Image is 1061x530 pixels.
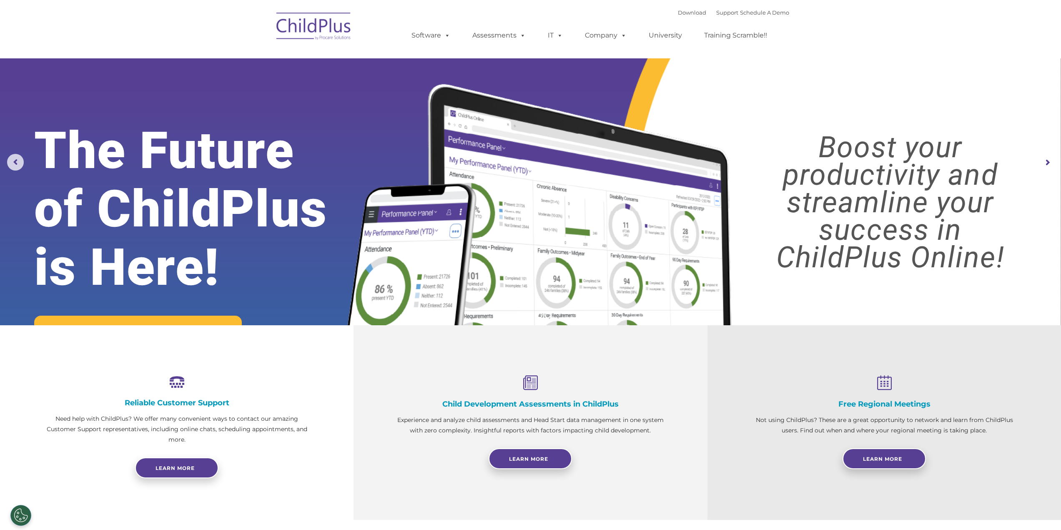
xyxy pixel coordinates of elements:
[509,456,548,462] span: Learn More
[10,505,31,526] button: Cookies Settings
[156,465,195,471] span: Learn more
[489,448,572,469] a: Learn More
[135,457,218,478] a: Learn more
[740,9,789,16] a: Schedule A Demo
[116,55,141,61] span: Last name
[696,27,775,44] a: Training Scramble!!
[640,27,690,44] a: University
[464,27,534,44] a: Assessments
[863,456,902,462] span: Learn More
[34,316,242,362] a: Request a Demo
[749,399,1019,409] h4: Free Regional Meetings
[749,415,1019,436] p: Not using ChildPlus? These are a great opportunity to network and learn from ChildPlus users. Fin...
[678,9,706,16] a: Download
[539,27,571,44] a: IT
[272,7,356,48] img: ChildPlus by Procare Solutions
[716,9,738,16] a: Support
[577,27,635,44] a: Company
[116,89,151,95] span: Phone number
[678,9,789,16] font: |
[34,121,373,296] rs-layer: The Future of ChildPlus is Here!
[42,414,312,445] p: Need help with ChildPlus? We offer many convenient ways to contact our amazing Customer Support r...
[42,398,312,407] h4: Reliable Customer Support
[395,399,665,409] h4: Child Development Assessments in ChildPlus
[733,133,1048,271] rs-layer: Boost your productivity and streamline your success in ChildPlus Online!
[843,448,926,469] a: Learn More
[395,415,665,436] p: Experience and analyze child assessments and Head Start data management in one system with zero c...
[403,27,459,44] a: Software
